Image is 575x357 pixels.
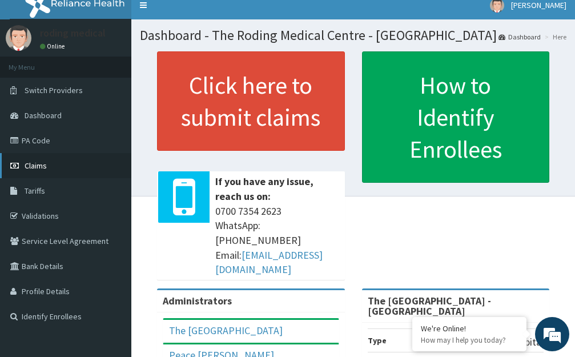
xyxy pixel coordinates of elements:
a: The [GEOGRAPHIC_DATA] [169,324,283,337]
span: We're online! [66,106,158,222]
b: If you have any issue, reach us on: [215,175,313,203]
div: Minimize live chat window [187,6,215,33]
b: Administrators [163,294,232,307]
span: 0700 7354 2623 WhatsApp: [PHONE_NUMBER] Email: [215,204,339,278]
div: We're Online! [421,323,518,334]
textarea: Type your message and hit 'Enter' [6,236,218,276]
span: Claims [25,161,47,171]
img: d_794563401_company_1708531726252_794563401 [21,57,46,86]
a: Online [40,42,67,50]
div: Chat with us now [59,64,192,79]
b: Type [368,335,387,346]
a: Dashboard [498,32,541,42]
p: How may I help you today? [421,335,518,345]
span: Tariffs [25,186,45,196]
p: roding medical [40,28,106,38]
h1: Dashboard - The Roding Medical Centre - [GEOGRAPHIC_DATA] [140,28,566,43]
a: How to Identify Enrollees [362,51,550,183]
li: Here [542,32,566,42]
a: [EMAIL_ADDRESS][DOMAIN_NAME] [215,248,323,276]
a: Click here to submit claims [157,51,345,151]
span: Dashboard [25,110,62,121]
img: User Image [6,25,31,51]
strong: The [GEOGRAPHIC_DATA] - [GEOGRAPHIC_DATA] [368,294,491,318]
span: Switch Providers [25,85,83,95]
